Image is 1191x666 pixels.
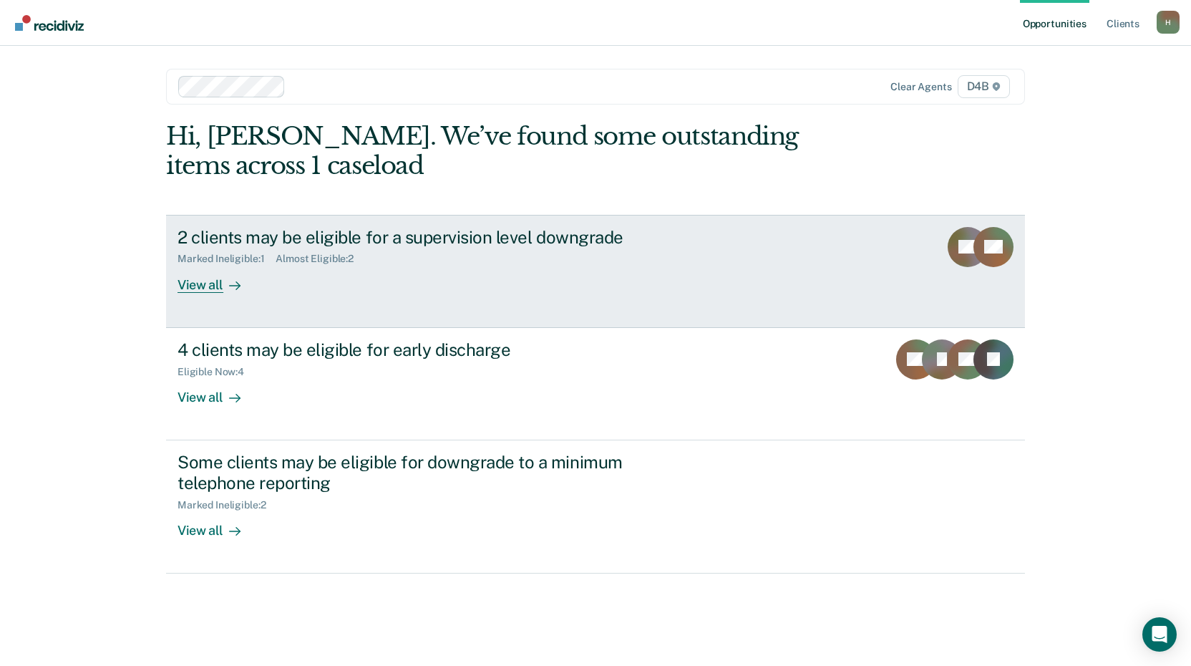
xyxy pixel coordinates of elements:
[15,15,84,31] img: Recidiviz
[1142,617,1177,652] div: Open Intercom Messenger
[166,328,1025,440] a: 4 clients may be eligible for early dischargeEligible Now:4View all
[178,227,680,248] div: 2 clients may be eligible for a supervision level downgrade
[166,122,853,180] div: Hi, [PERSON_NAME]. We’ve found some outstanding items across 1 caseload
[958,75,1010,98] span: D4B
[178,339,680,360] div: 4 clients may be eligible for early discharge
[178,499,277,511] div: Marked Ineligible : 2
[1157,11,1180,34] div: H
[890,81,951,93] div: Clear agents
[178,253,276,265] div: Marked Ineligible : 1
[178,452,680,493] div: Some clients may be eligible for downgrade to a minimum telephone reporting
[178,377,258,405] div: View all
[1157,11,1180,34] button: Profile dropdown button
[178,366,256,378] div: Eligible Now : 4
[276,253,365,265] div: Almost Eligible : 2
[166,440,1025,574] a: Some clients may be eligible for downgrade to a minimum telephone reportingMarked Ineligible:2Vie...
[178,511,258,539] div: View all
[178,265,258,293] div: View all
[166,215,1025,328] a: 2 clients may be eligible for a supervision level downgradeMarked Ineligible:1Almost Eligible:2Vi...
